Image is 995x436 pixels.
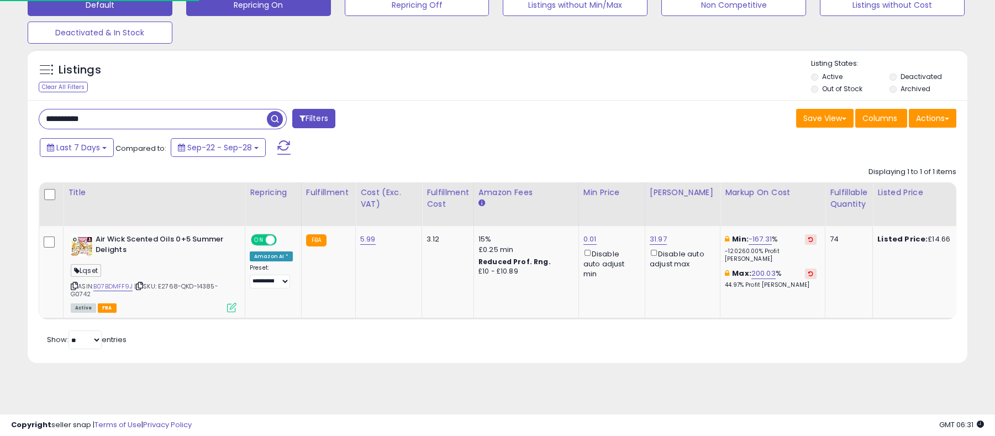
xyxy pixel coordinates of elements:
[40,138,114,157] button: Last 7 Days
[732,268,751,279] b: Max:
[749,234,772,245] a: -167.31
[39,82,88,92] div: Clear All Filters
[583,234,597,245] a: 0.01
[47,334,127,345] span: Show: entries
[732,234,749,244] b: Min:
[98,303,117,313] span: FBA
[250,251,293,261] div: Amazon AI *
[93,282,133,291] a: B07BDMFF9J
[650,234,667,245] a: 31.97
[720,182,825,226] th: The percentage added to the cost of goods (COGS) that forms the calculator for Min & Max prices.
[478,187,574,198] div: Amazon Fees
[822,72,843,81] label: Active
[478,234,570,244] div: 15%
[360,234,376,245] a: 5.99
[71,234,236,311] div: ASIN:
[360,187,417,210] div: Cost (Exc. VAT)
[877,234,928,244] b: Listed Price:
[115,143,166,154] span: Compared to:
[28,22,172,44] button: Deactivated & In Stock
[96,234,230,258] b: Air Wick Scented Oils 0+5 Summer Delights
[751,268,776,279] a: 200.03
[478,267,570,276] div: £10 - £10.89
[71,303,96,313] span: All listings currently available for purchase on Amazon
[855,109,907,128] button: Columns
[939,419,984,430] span: 2025-10-6 06:31 GMT
[830,187,868,210] div: Fulfillable Quantity
[478,198,485,208] small: Amazon Fees.
[306,234,327,246] small: FBA
[427,187,469,210] div: Fulfillment Cost
[59,62,101,78] h5: Listings
[877,234,969,244] div: £14.66
[11,420,192,430] div: seller snap | |
[725,281,817,289] p: 44.97% Profit [PERSON_NAME]
[427,234,465,244] div: 3.12
[94,419,141,430] a: Terms of Use
[725,234,817,262] div: %
[830,234,864,244] div: 74
[877,187,973,198] div: Listed Price
[901,84,930,93] label: Archived
[143,419,192,430] a: Privacy Policy
[725,269,817,289] div: %
[868,167,956,177] div: Displaying 1 to 1 of 1 items
[252,235,266,245] span: ON
[583,248,636,279] div: Disable auto adjust min
[478,257,551,266] b: Reduced Prof. Rng.
[187,142,252,153] span: Sep-22 - Sep-28
[478,245,570,255] div: £0.25 min
[725,248,817,263] p: -120260.00% Profit [PERSON_NAME]
[275,235,293,245] span: OFF
[650,187,715,198] div: [PERSON_NAME]
[583,187,640,198] div: Min Price
[71,282,218,298] span: | SKU: E2768-QKD-14385-G0742
[11,419,51,430] strong: Copyright
[250,187,297,198] div: Repricing
[901,72,942,81] label: Deactivated
[171,138,266,157] button: Sep-22 - Sep-28
[909,109,956,128] button: Actions
[306,187,351,198] div: Fulfillment
[811,59,967,69] p: Listing States:
[796,109,854,128] button: Save View
[71,234,93,256] img: 51B9YyRaUJL._SL40_.jpg
[650,248,712,269] div: Disable auto adjust max
[725,187,820,198] div: Markup on Cost
[292,109,335,128] button: Filters
[250,264,293,288] div: Preset:
[822,84,862,93] label: Out of Stock
[71,264,101,277] span: Lqset
[56,142,100,153] span: Last 7 Days
[862,113,897,124] span: Columns
[68,187,240,198] div: Title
